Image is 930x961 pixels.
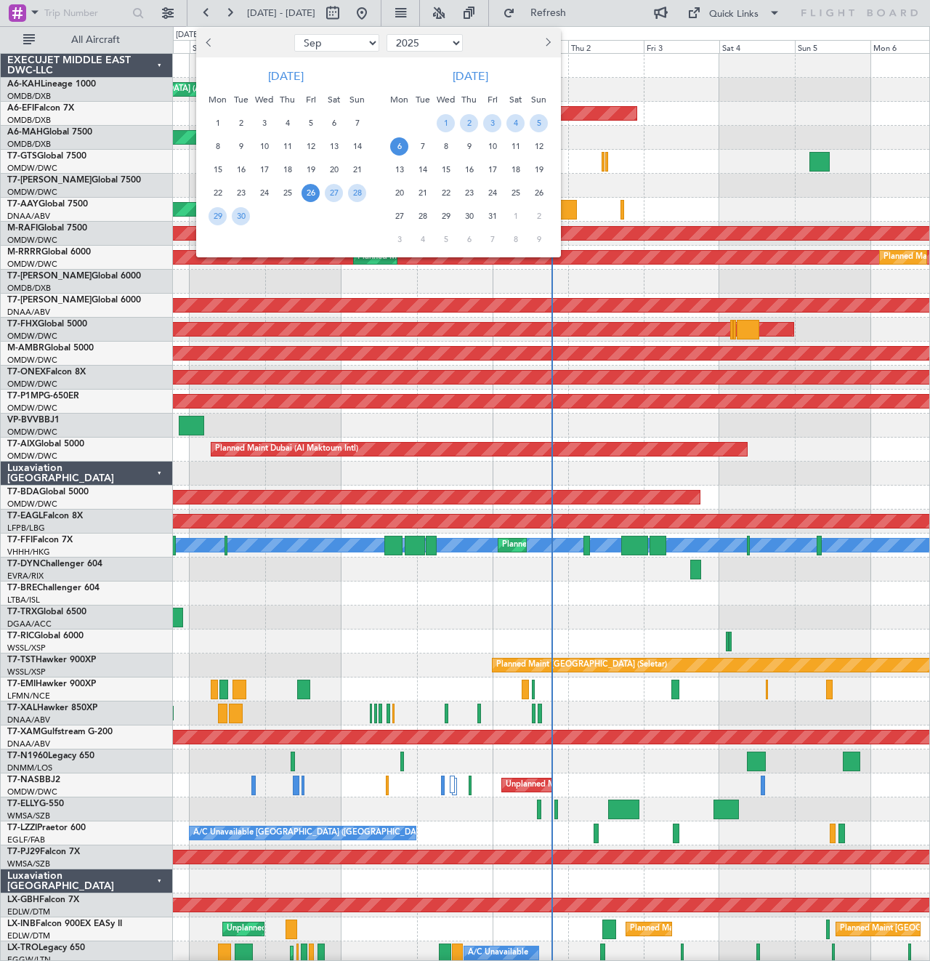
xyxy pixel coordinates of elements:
div: 12-9-2025 [299,134,323,158]
div: 24-9-2025 [253,181,276,204]
span: 24 [483,184,501,202]
div: 11-10-2025 [504,134,527,158]
div: 12-10-2025 [527,134,551,158]
select: Select year [387,34,463,52]
span: 15 [437,161,455,179]
span: 8 [437,137,455,156]
span: 24 [255,184,273,202]
div: 30-9-2025 [230,204,253,228]
div: 27-10-2025 [388,204,411,228]
div: 26-10-2025 [527,181,551,204]
div: 1-9-2025 [206,111,230,134]
span: 23 [232,184,250,202]
div: 11-9-2025 [276,134,299,158]
div: 9-9-2025 [230,134,253,158]
span: 1 [437,114,455,132]
div: Wed [253,88,276,111]
div: 8-9-2025 [206,134,230,158]
span: 2 [460,114,478,132]
div: 15-10-2025 [434,158,458,181]
span: 19 [530,161,548,179]
span: 27 [325,184,343,202]
div: Sun [346,88,369,111]
div: 10-10-2025 [481,134,504,158]
span: 26 [530,184,548,202]
span: 11 [278,137,296,156]
span: 21 [413,184,432,202]
div: 2-11-2025 [527,204,551,228]
span: 3 [390,230,408,249]
span: 9 [530,230,548,249]
span: 7 [413,137,432,156]
div: Mon [206,88,230,111]
div: 9-10-2025 [458,134,481,158]
span: 17 [483,161,501,179]
span: 13 [390,161,408,179]
div: 2-10-2025 [458,111,481,134]
span: 9 [460,137,478,156]
div: 6-9-2025 [323,111,346,134]
span: 22 [437,184,455,202]
span: 11 [506,137,525,156]
span: 12 [302,137,320,156]
span: 29 [209,207,227,225]
span: 25 [278,184,296,202]
div: 5-9-2025 [299,111,323,134]
span: 5 [302,114,320,132]
div: 31-10-2025 [481,204,504,228]
div: 7-11-2025 [481,228,504,251]
span: 13 [325,137,343,156]
button: Previous month [202,31,218,55]
div: Sat [504,88,527,111]
div: 6-10-2025 [388,134,411,158]
span: 4 [413,230,432,249]
div: 24-10-2025 [481,181,504,204]
div: 22-10-2025 [434,181,458,204]
select: Select month [294,34,379,52]
div: 7-10-2025 [411,134,434,158]
div: 14-10-2025 [411,158,434,181]
div: 9-11-2025 [527,228,551,251]
span: 22 [209,184,227,202]
span: 1 [506,207,525,225]
div: 17-9-2025 [253,158,276,181]
div: 19-9-2025 [299,158,323,181]
div: 26-9-2025 [299,181,323,204]
span: 8 [209,137,227,156]
span: 3 [483,114,501,132]
div: 6-11-2025 [458,228,481,251]
div: 1-11-2025 [504,204,527,228]
span: 2 [232,114,250,132]
span: 16 [232,161,250,179]
span: 4 [278,114,296,132]
div: 7-9-2025 [346,111,369,134]
div: 4-9-2025 [276,111,299,134]
span: 10 [483,137,501,156]
span: 21 [348,161,366,179]
div: Tue [411,88,434,111]
div: 25-9-2025 [276,181,299,204]
span: 3 [255,114,273,132]
span: 2 [530,207,548,225]
div: 10-9-2025 [253,134,276,158]
span: 12 [530,137,548,156]
div: 13-9-2025 [323,134,346,158]
div: Tue [230,88,253,111]
div: 2-9-2025 [230,111,253,134]
div: 3-10-2025 [481,111,504,134]
div: 4-10-2025 [504,111,527,134]
div: 13-10-2025 [388,158,411,181]
div: Fri [481,88,504,111]
span: 18 [278,161,296,179]
span: 5 [530,114,548,132]
span: 31 [483,207,501,225]
span: 30 [232,207,250,225]
div: 29-10-2025 [434,204,458,228]
div: 3-11-2025 [388,228,411,251]
span: 7 [483,230,501,249]
div: 4-11-2025 [411,228,434,251]
div: 23-10-2025 [458,181,481,204]
div: Thu [276,88,299,111]
div: 21-10-2025 [411,181,434,204]
span: 14 [413,161,432,179]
